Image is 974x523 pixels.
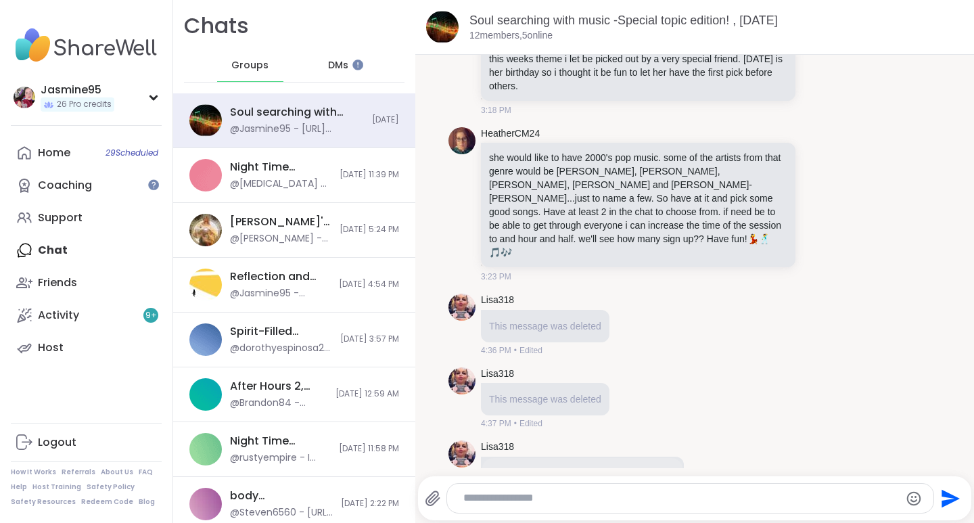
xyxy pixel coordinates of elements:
[448,440,476,468] img: https://sharewell-space-live.sfo3.digitaloceanspaces.com/user-generated/dbce20f4-cca2-48d8-8c3e-9...
[41,83,114,97] div: Jasmine95
[189,323,222,356] img: Spirit-Filled Sundays, Sep 14
[230,160,331,175] div: Night Time Reflection and/or Body Doubling, [DATE]
[230,434,331,449] div: Night Time Reflection and/or Body Doubling, [DATE]
[38,308,79,323] div: Activity
[489,247,501,258] span: 🎵
[189,378,222,411] img: After Hours 2, Sep 14
[448,127,476,154] img: https://sharewell-space-live.sfo3.digitaloceanspaces.com/user-generated/d3b3915b-57de-409c-870d-d...
[189,488,222,520] img: body double/chat, Sep 13
[38,210,83,225] div: Support
[11,299,162,332] a: Activity9+
[139,468,153,477] a: FAQ
[230,287,331,300] div: @Jasmine95 - Absolutely!
[340,334,399,345] span: [DATE] 3:57 PM
[11,332,162,364] a: Host
[328,59,348,72] span: DMs
[519,417,542,430] span: Edited
[481,127,540,141] a: HeatherCM24
[11,137,162,169] a: Home29Scheduled
[906,491,922,507] button: Emoji picker
[87,482,135,492] a: Safety Policy
[38,435,76,450] div: Logout
[448,294,476,321] img: https://sharewell-space-live.sfo3.digitaloceanspaces.com/user-generated/dbce20f4-cca2-48d8-8c3e-9...
[189,433,222,465] img: Night Time Reflection and/or Body Doubling, Sep 13
[341,498,399,509] span: [DATE] 2:22 PM
[934,483,965,514] button: Send
[489,52,787,93] p: this weeks theme i let be picked out by a very special friend. [DATE] is her birthday so i though...
[489,394,601,405] span: This message was deleted
[230,232,331,246] div: @[PERSON_NAME] - Thank you so much for including me in your celebration. You deserve every drop o...
[230,122,364,136] div: @Jasmine95 - [URL][DOMAIN_NAME]
[189,269,222,301] img: Reflection and Self-improvement, Sep 14
[489,151,787,259] p: she would like to have 2000's pop music. some of the artists from that genre would be [PERSON_NAM...
[231,59,269,72] span: Groups
[230,488,333,503] div: body double/chat, [DATE]
[448,367,476,394] img: https://sharewell-space-live.sfo3.digitaloceanspaces.com/user-generated/dbce20f4-cca2-48d8-8c3e-9...
[514,344,517,357] span: •
[38,275,77,290] div: Friends
[230,396,327,410] div: @Brandon84 - mountain
[230,451,331,465] div: @rustyempire - I never did hear how the
[11,22,162,69] img: ShareWell Nav Logo
[62,468,95,477] a: Referrals
[230,506,333,520] div: @Steven6560 - [URL][DOMAIN_NAME]
[501,247,512,258] span: 🎶
[230,214,331,229] div: [PERSON_NAME]'s 25th Birthday!: Keeper of the Realms, [DATE]
[11,169,162,202] a: Coaching
[514,417,517,430] span: •
[426,11,459,43] img: Soul searching with music -Special topic edition! , Sep 15
[32,482,81,492] a: Host Training
[11,482,27,492] a: Help
[11,497,76,507] a: Safety Resources
[339,443,399,455] span: [DATE] 11:58 PM
[372,114,399,126] span: [DATE]
[481,344,511,357] span: 4:36 PM
[340,224,399,235] span: [DATE] 5:24 PM
[481,104,511,116] span: 3:18 PM
[189,159,222,191] img: Night Time Reflection and/or Body Doubling, Sep 14
[352,60,363,70] iframe: Spotlight
[38,340,64,355] div: Host
[481,417,511,430] span: 4:37 PM
[489,321,601,332] span: This message was deleted
[469,29,553,43] p: 12 members, 5 online
[230,177,331,191] div: @[MEDICAL_DATA] - @Steven6560 I have crazy dreams all the time too!
[11,426,162,459] a: Logout
[340,169,399,181] span: [DATE] 11:39 PM
[519,344,542,357] span: Edited
[463,491,895,505] textarea: Type your message
[339,279,399,290] span: [DATE] 4:54 PM
[481,294,514,307] a: Lisa318
[230,324,332,339] div: Spirit-Filled Sundays, [DATE]
[469,14,778,27] a: Soul searching with music -Special topic edition! , [DATE]
[38,145,70,160] div: Home
[481,271,511,283] span: 3:23 PM
[230,379,327,394] div: After Hours 2, [DATE]
[189,214,222,246] img: Alyssa's 25th Birthday!: Keeper of the Realms, Sep 13
[148,179,159,190] iframe: Spotlight
[184,11,249,41] h1: Chats
[230,342,332,355] div: @dorothyespinosa26 - unceasing prayer to have the sufficient grace and mercy to carry my cross an...
[230,105,364,120] div: Soul searching with music -Special topic edition! , [DATE]
[11,267,162,299] a: Friends
[747,233,759,244] span: 💃
[335,388,399,400] span: [DATE] 12:59 AM
[759,233,770,244] span: 🕺
[11,202,162,234] a: Support
[14,87,35,108] img: Jasmine95
[145,310,157,321] span: 9 +
[57,99,112,110] span: 26 Pro credits
[189,104,222,137] img: Soul searching with music -Special topic edition! , Sep 15
[101,468,133,477] a: About Us
[11,468,56,477] a: How It Works
[230,269,331,284] div: Reflection and [MEDICAL_DATA], [DATE]
[81,497,133,507] a: Redeem Code
[106,147,158,158] span: 29 Scheduled
[481,367,514,381] a: Lisa318
[38,178,92,193] div: Coaching
[481,440,514,454] a: Lisa318
[139,497,155,507] a: Blog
